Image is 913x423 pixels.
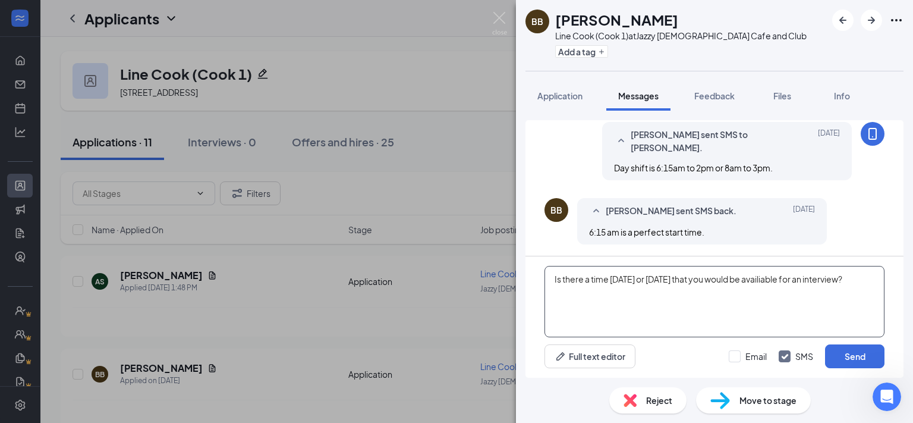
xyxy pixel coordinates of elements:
[59,40,180,65] a: Can't view resumes
[19,169,185,344] div: Hi [PERSON_NAME], I hope everything is good on your end. I will close this conversation since I h...
[889,13,903,27] svg: Ellipses
[10,162,195,351] div: Hi [PERSON_NAME], I hope everything is good on your end. I will close this conversation since I h...
[544,266,884,337] textarea: Is there a time [DATE] or [DATE] that you would be availiable for an interview?
[646,394,672,407] span: Reject
[555,350,566,362] svg: Pen
[606,204,736,218] span: [PERSON_NAME] sent SMS back.
[555,10,678,30] h1: [PERSON_NAME]
[537,90,583,101] span: Application
[8,5,30,27] button: go back
[10,146,228,162] div: [DATE]
[550,204,562,216] div: BB
[773,90,791,101] span: Files
[598,48,605,55] svg: Plus
[864,13,879,27] svg: ArrowRight
[861,10,882,31] button: ArrowRight
[618,90,659,101] span: Messages
[10,40,228,146] div: Joserey says…
[589,204,603,218] svg: SmallChevronUp
[19,48,185,129] div: Hi [PERSON_NAME]. Our support team was able to reach you and confirmed that you're all good. I tr...
[865,127,880,141] svg: MobileSms
[10,162,228,361] div: Joserey says…
[832,10,854,31] button: ArrowLeftNew
[10,40,195,136] div: Hi [PERSON_NAME]. Our support team was able to reach you and confirmed that you're all good. I tr...
[555,30,807,42] div: Line Cook (Cook 1) at Jazzy [DEMOGRAPHIC_DATA] Cafe and Club
[793,204,815,218] span: [DATE]
[739,394,796,407] span: Move to stage
[818,128,840,154] span: [DATE]
[555,45,608,58] button: PlusAdd a tag
[589,227,704,237] span: 6:15 am is a perfect start time.
[614,162,773,173] span: Day shift is 6:15am to 2pm or 8am to 3pm.
[186,5,209,27] button: Home
[614,134,628,148] svg: SmallChevronUp
[58,6,72,15] h1: Fin
[873,383,901,411] iframe: Intercom live chat
[544,344,635,368] button: Full text editorPen
[34,7,53,26] img: Profile image for Fin
[58,15,148,27] p: The team can also help
[209,5,230,26] div: Close
[84,48,169,58] span: Can't view resumes
[834,90,850,101] span: Info
[694,90,735,101] span: Feedback
[531,15,543,27] div: BB
[825,344,884,368] button: Send
[631,128,786,154] span: [PERSON_NAME] sent SMS to [PERSON_NAME].
[836,13,850,27] svg: ArrowLeftNew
